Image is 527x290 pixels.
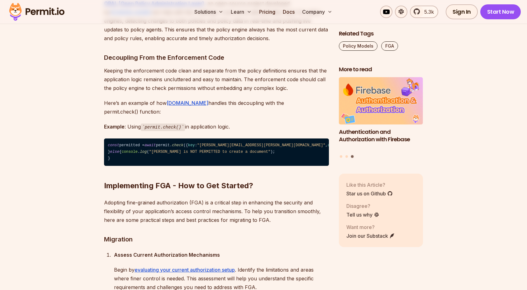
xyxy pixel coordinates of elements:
strong: Assess Current Authorization Mechanisms [114,252,220,258]
a: Policy Models [339,41,377,51]
button: Learn [228,6,254,18]
a: Sign In [446,4,478,19]
button: Go to slide 2 [345,155,348,157]
button: Solutions [192,6,226,18]
strong: Example [104,124,125,130]
span: attributes [328,143,351,147]
h2: Implementing FGA - How to Get Started? [104,156,329,191]
span: console [121,150,137,154]
code: permitted = permit. ({ : , : { : location }}, , ); (permitted) { . ( ); } { . ( ); } [104,138,329,166]
p: Disagree? [346,202,379,209]
a: Docs [280,6,297,18]
img: Permit logo [6,1,67,22]
a: Start Now [480,4,521,19]
span: key [188,143,195,147]
span: 5.3k [420,8,434,16]
span: const [108,143,119,147]
h3: Decoupling From the Enforcement Code [104,53,329,63]
p: Keeping the enforcement code clean and separate from the policy definitions ensures that the appl... [104,66,329,92]
img: Authentication and Authorization with Firebase [339,77,423,124]
li: 3 of 3 [339,77,423,151]
a: Pricing [257,6,278,18]
button: Go to slide 1 [340,155,342,157]
p: Here’s an example of how handles this decoupling with the permit.check() function: [104,99,329,116]
p: Want more? [346,223,395,231]
a: FGA [381,41,398,51]
a: Star us on Github [346,189,393,197]
a: evaluating your current authorization setup [135,267,235,273]
span: log [140,150,147,154]
p: Like this Article? [346,181,393,188]
a: Join our Substack [346,232,395,239]
h3: Migration [104,234,329,244]
span: check [172,143,183,147]
span: await [145,143,156,147]
h3: Authentication and Authorization with Firebase [339,128,423,143]
p: Adopting fine-grained authorization (FGA) is a critical step in enhancing the security and flexib... [104,198,329,224]
button: Company [300,6,335,18]
span: "[PERSON_NAME] is NOT PERMITTED to create a document" [149,150,271,154]
p: : Using in application logic. [104,122,329,131]
span: "[PERSON_NAME][EMAIL_ADDRESS][PERSON_NAME][DOMAIN_NAME]" [197,143,325,147]
h2: Related Tags [339,30,423,38]
a: Authentication and Authorization with FirebaseAuthentication and Authorization with Firebase [339,77,423,151]
a: Tell us why [346,211,379,218]
span: else [110,150,119,154]
a: [DOMAIN_NAME] [167,100,208,106]
button: Go to slide 3 [351,155,354,158]
code: permit.check() [141,124,185,131]
h2: More to read [339,66,423,73]
div: Posts [339,77,423,159]
a: 5.3k [410,6,438,18]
